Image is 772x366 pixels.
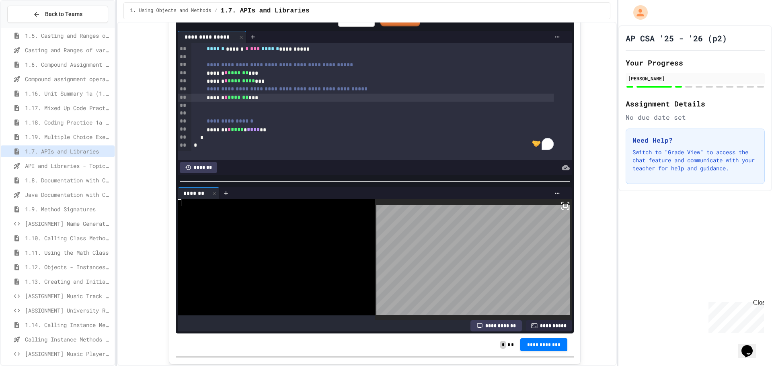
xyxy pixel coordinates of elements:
[25,104,111,112] span: 1.17. Mixed Up Code Practice 1.1-1.6
[626,112,765,122] div: No due date set
[45,10,82,18] span: Back to Teams
[626,57,765,68] h2: Your Progress
[628,75,762,82] div: [PERSON_NAME]
[25,162,111,170] span: API and Libraries - Topic 1.7
[25,321,111,329] span: 1.14. Calling Instance Methods
[25,60,111,69] span: 1.6. Compound Assignment Operators
[25,176,111,184] span: 1.8. Documentation with Comments and Preconditions
[25,118,111,127] span: 1.18. Coding Practice 1a (1.1-1.6)
[214,8,217,14] span: /
[25,219,111,228] span: [ASSIGNMENT] Name Generator Tool (LO5)
[25,190,111,199] span: Java Documentation with Comments - Topic 1.8
[625,3,650,22] div: My Account
[25,306,111,315] span: [ASSIGNMENT] University Registration System (LO4)
[25,89,111,98] span: 1.16. Unit Summary 1a (1.1-1.6)
[221,6,310,16] span: 1.7. APIs and Libraries
[25,205,111,213] span: 1.9. Method Signatures
[25,234,111,242] span: 1.10. Calling Class Methods
[25,263,111,271] span: 1.12. Objects - Instances of Classes
[705,299,764,333] iframe: chat widget
[25,292,111,300] span: [ASSIGNMENT] Music Track Creator (LO4)
[3,3,55,51] div: Chat with us now!Close
[25,335,111,344] span: Calling Instance Methods - Topic 1.14
[25,75,111,83] span: Compound assignment operators - Quiz
[632,148,758,172] p: Switch to "Grade View" to access the chat feature and communicate with your teacher for help and ...
[626,98,765,109] h2: Assignment Details
[25,147,111,155] span: 1.7. APIs and Libraries
[632,135,758,145] h3: Need Help?
[25,350,111,358] span: [ASSIGNMENT] Music Player Debugger (LO3)
[7,6,108,23] button: Back to Teams
[25,248,111,257] span: 1.11. Using the Math Class
[25,277,111,286] span: 1.13. Creating and Initializing Objects: Constructors
[25,31,111,40] span: 1.5. Casting and Ranges of Values
[25,46,111,54] span: Casting and Ranges of variables - Quiz
[738,334,764,358] iframe: chat widget
[130,8,211,14] span: 1. Using Objects and Methods
[626,33,727,44] h1: AP CSA '25 - '26 (p2)
[25,133,111,141] span: 1.19. Multiple Choice Exercises for Unit 1a (1.1-1.6)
